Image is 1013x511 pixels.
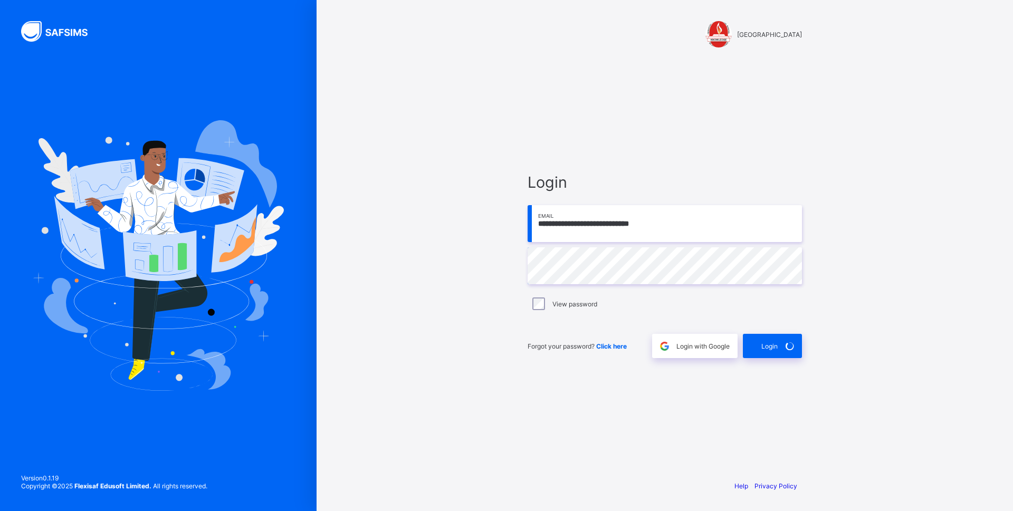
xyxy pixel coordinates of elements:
span: [GEOGRAPHIC_DATA] [737,31,802,38]
img: google.396cfc9801f0270233282035f929180a.svg [658,340,671,352]
a: Click here [596,342,627,350]
span: Version 0.1.19 [21,474,207,482]
img: SAFSIMS Logo [21,21,100,42]
span: Forgot your password? [528,342,627,350]
label: View password [552,300,597,308]
strong: Flexisaf Edusoft Limited. [74,482,151,490]
a: Privacy Policy [754,482,797,490]
img: Hero Image [33,120,284,390]
span: Login [761,342,778,350]
span: Login with Google [676,342,730,350]
span: Login [528,173,802,191]
a: Help [734,482,748,490]
span: Copyright © 2025 All rights reserved. [21,482,207,490]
